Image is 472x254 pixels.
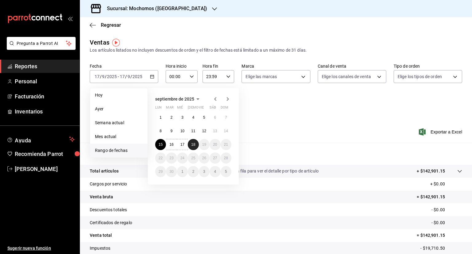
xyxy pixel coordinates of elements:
button: 10 de septiembre de 2025 [177,125,188,137]
abbr: 18 de septiembre de 2025 [191,142,195,147]
button: Pregunta a Parrot AI [7,37,76,50]
abbr: 1 de septiembre de 2025 [159,115,162,120]
button: 25 de septiembre de 2025 [188,153,199,164]
p: Cargos por servicio [90,181,127,187]
p: Impuestos [90,245,110,252]
abbr: 12 de septiembre de 2025 [202,129,206,133]
abbr: 2 de septiembre de 2025 [171,115,173,120]
span: Elige los tipos de orden [398,73,442,80]
abbr: 4 de septiembre de 2025 [192,115,195,120]
button: 28 de septiembre de 2025 [221,153,231,164]
span: Pregunta a Parrot AI [17,40,66,47]
abbr: miércoles [177,105,183,112]
button: 17 de septiembre de 2025 [177,139,188,150]
abbr: 22 de septiembre de 2025 [159,156,163,160]
input: ---- [132,74,143,79]
abbr: 5 de septiembre de 2025 [203,115,205,120]
span: Exportar a Excel [420,128,462,136]
button: 21 de septiembre de 2025 [221,139,231,150]
button: 19 de septiembre de 2025 [199,139,210,150]
span: Recomienda Parrot [15,150,75,158]
input: -- [120,74,125,79]
abbr: 1 de octubre de 2025 [181,169,183,174]
img: Tooltip marker [112,39,120,46]
label: Tipo de orden [394,64,462,68]
p: Resumen [90,150,462,157]
button: 7 de septiembre de 2025 [221,112,231,123]
p: Total artículos [90,168,119,174]
p: = $142,901.15 [417,194,462,200]
abbr: 11 de septiembre de 2025 [191,129,195,133]
span: / [105,74,107,79]
div: Ventas [90,38,109,47]
p: + $0.00 [430,181,462,187]
label: Fecha [90,64,158,68]
abbr: 10 de septiembre de 2025 [180,129,184,133]
span: / [125,74,127,79]
abbr: domingo [221,105,228,112]
p: = $142,901.15 [417,232,462,239]
abbr: viernes [199,105,204,112]
div: Los artículos listados no incluyen descuentos de orden y el filtro de fechas está limitado a un m... [90,47,462,54]
button: 4 de septiembre de 2025 [188,112,199,123]
span: Sugerir nueva función [7,245,75,252]
input: ---- [107,74,117,79]
span: Elige los canales de venta [322,73,371,80]
button: 5 de octubre de 2025 [221,166,231,177]
abbr: 15 de septiembre de 2025 [159,142,163,147]
span: - [118,74,119,79]
abbr: 17 de septiembre de 2025 [180,142,184,147]
label: Hora fin [203,64,234,68]
button: 22 de septiembre de 2025 [155,153,166,164]
span: / [130,74,132,79]
button: 2 de octubre de 2025 [188,166,199,177]
abbr: 24 de septiembre de 2025 [180,156,184,160]
button: 26 de septiembre de 2025 [199,153,210,164]
a: Pregunta a Parrot AI [4,45,76,51]
span: Facturación [15,92,75,101]
abbr: 3 de octubre de 2025 [203,169,205,174]
button: septiembre de 2025 [155,95,202,103]
abbr: jueves [188,105,224,112]
h3: Sucursal: Mochomos ([GEOGRAPHIC_DATA]) [102,5,207,12]
abbr: lunes [155,105,162,112]
span: Hoy [95,92,143,98]
button: 15 de septiembre de 2025 [155,139,166,150]
p: Venta total [90,232,112,239]
abbr: 25 de septiembre de 2025 [191,156,195,160]
abbr: 7 de septiembre de 2025 [225,115,227,120]
span: Personal [15,77,75,85]
p: + $142,901.15 [417,168,445,174]
button: 11 de septiembre de 2025 [188,125,199,137]
p: Certificados de regalo [90,220,132,226]
abbr: 28 de septiembre de 2025 [224,156,228,160]
button: 13 de septiembre de 2025 [210,125,220,137]
label: Canal de venta [318,64,386,68]
span: Ayer [95,106,143,112]
span: Reportes [15,62,75,70]
button: 1 de septiembre de 2025 [155,112,166,123]
button: 18 de septiembre de 2025 [188,139,199,150]
input: -- [102,74,105,79]
abbr: 3 de septiembre de 2025 [181,115,183,120]
abbr: 4 de octubre de 2025 [214,169,216,174]
abbr: 16 de septiembre de 2025 [169,142,173,147]
span: Regresar [101,22,121,28]
span: Inventarios [15,107,75,116]
button: 6 de septiembre de 2025 [210,112,220,123]
span: Mes actual [95,133,143,140]
abbr: sábado [210,105,216,112]
abbr: 14 de septiembre de 2025 [224,129,228,133]
button: 24 de septiembre de 2025 [177,153,188,164]
button: 5 de septiembre de 2025 [199,112,210,123]
button: 14 de septiembre de 2025 [221,125,231,137]
label: Marca [242,64,310,68]
span: [PERSON_NAME] [15,165,75,173]
p: Da clic en la fila para ver el detalle por tipo de artículo [217,168,319,174]
p: Descuentos totales [90,207,127,213]
abbr: 30 de septiembre de 2025 [169,169,173,174]
p: - $0.00 [431,207,462,213]
abbr: 13 de septiembre de 2025 [213,129,217,133]
button: 12 de septiembre de 2025 [199,125,210,137]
